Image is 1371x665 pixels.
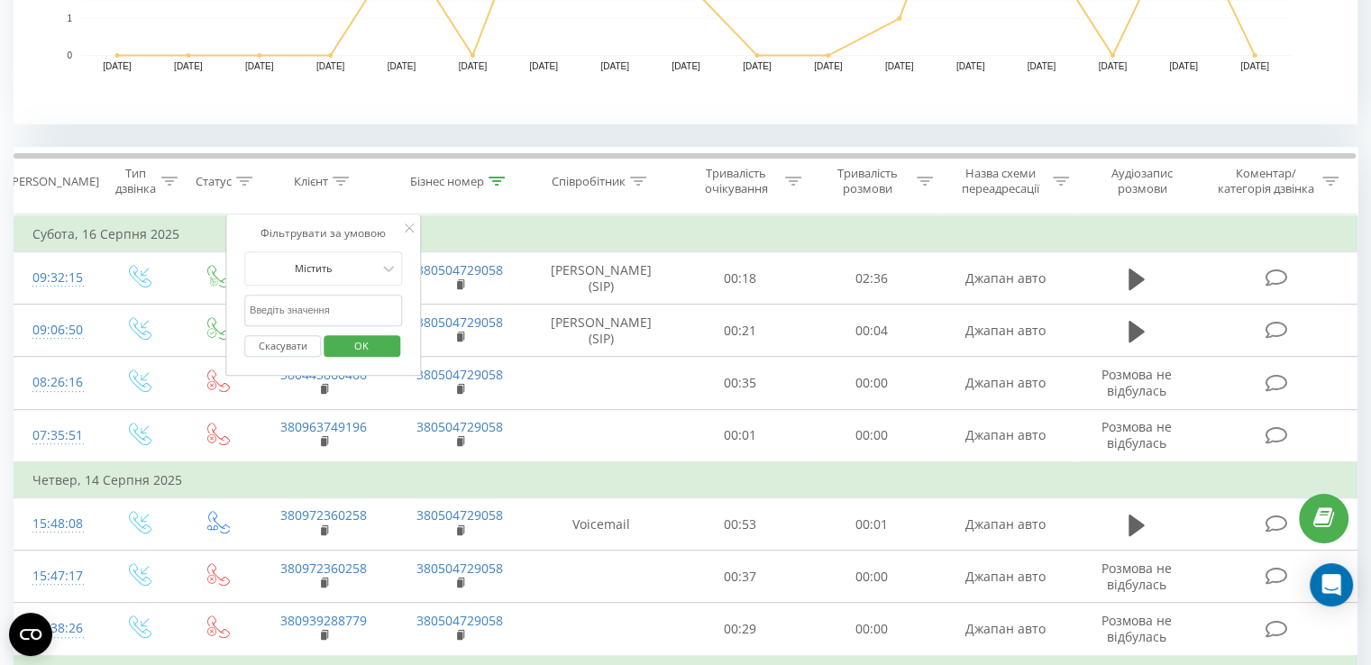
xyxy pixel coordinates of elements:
[675,357,806,409] td: 00:35
[114,166,156,196] div: Тип дзвінка
[294,174,328,189] div: Клієнт
[324,335,400,358] button: OK
[691,166,781,196] div: Тривалість очікування
[528,498,675,551] td: Voicemail
[956,61,985,71] text: [DATE]
[937,357,1073,409] td: Джапан авто
[675,551,806,603] td: 00:37
[459,61,488,71] text: [DATE]
[416,366,503,383] a: 380504729058
[32,313,80,348] div: 09:06:50
[280,560,367,577] a: 380972360258
[32,365,80,400] div: 08:26:16
[32,611,80,646] div: 12:38:26
[32,260,80,296] div: 09:32:15
[280,418,367,435] a: 380963749196
[937,551,1073,603] td: Джапан авто
[937,409,1073,462] td: Джапан авто
[806,603,937,656] td: 00:00
[1101,560,1172,593] span: Розмова не відбулась
[67,50,72,60] text: 0
[675,305,806,357] td: 00:21
[14,462,1357,498] td: Четвер, 14 Серпня 2025
[1212,166,1318,196] div: Коментар/категорія дзвінка
[1169,61,1198,71] text: [DATE]
[806,357,937,409] td: 00:00
[32,506,80,542] div: 15:48:08
[937,252,1073,305] td: Джапан авто
[1240,61,1269,71] text: [DATE]
[1310,563,1353,606] div: Open Intercom Messenger
[672,61,700,71] text: [DATE]
[806,409,937,462] td: 00:00
[103,61,132,71] text: [DATE]
[937,305,1073,357] td: Джапан авто
[416,418,503,435] a: 380504729058
[806,551,937,603] td: 00:00
[1090,166,1195,196] div: Аудіозапис розмови
[675,252,806,305] td: 00:18
[32,418,80,453] div: 07:35:51
[822,166,912,196] div: Тривалість розмови
[743,61,772,71] text: [DATE]
[806,305,937,357] td: 00:04
[416,314,503,331] a: 380504729058
[529,61,558,71] text: [DATE]
[410,174,484,189] div: Бізнес номер
[675,409,806,462] td: 00:01
[814,61,843,71] text: [DATE]
[244,224,403,242] div: Фільтрувати за умовою
[174,61,203,71] text: [DATE]
[416,612,503,629] a: 380504729058
[244,295,403,326] input: Введіть значення
[280,612,367,629] a: 380939288779
[14,216,1357,252] td: Субота, 16 Серпня 2025
[528,305,675,357] td: [PERSON_NAME] (SIP)
[9,613,52,656] button: Open CMP widget
[416,506,503,524] a: 380504729058
[954,166,1048,196] div: Назва схеми переадресації
[336,332,387,360] span: OK
[1101,418,1172,451] span: Розмова не відбулась
[244,335,321,358] button: Скасувати
[937,603,1073,656] td: Джапан авто
[528,252,675,305] td: [PERSON_NAME] (SIP)
[937,498,1073,551] td: Джапан авто
[196,174,232,189] div: Статус
[1101,612,1172,645] span: Розмова не відбулась
[316,61,345,71] text: [DATE]
[280,506,367,524] a: 380972360258
[806,498,937,551] td: 00:01
[885,61,914,71] text: [DATE]
[600,61,629,71] text: [DATE]
[1101,366,1172,399] span: Розмова не відбулась
[1028,61,1056,71] text: [DATE]
[806,252,937,305] td: 02:36
[416,261,503,278] a: 380504729058
[416,560,503,577] a: 380504729058
[552,174,626,189] div: Співробітник
[32,559,80,594] div: 15:47:17
[675,603,806,656] td: 00:29
[280,366,367,383] a: 380443860466
[8,174,99,189] div: [PERSON_NAME]
[388,61,416,71] text: [DATE]
[67,14,72,23] text: 1
[245,61,274,71] text: [DATE]
[675,498,806,551] td: 00:53
[1099,61,1128,71] text: [DATE]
